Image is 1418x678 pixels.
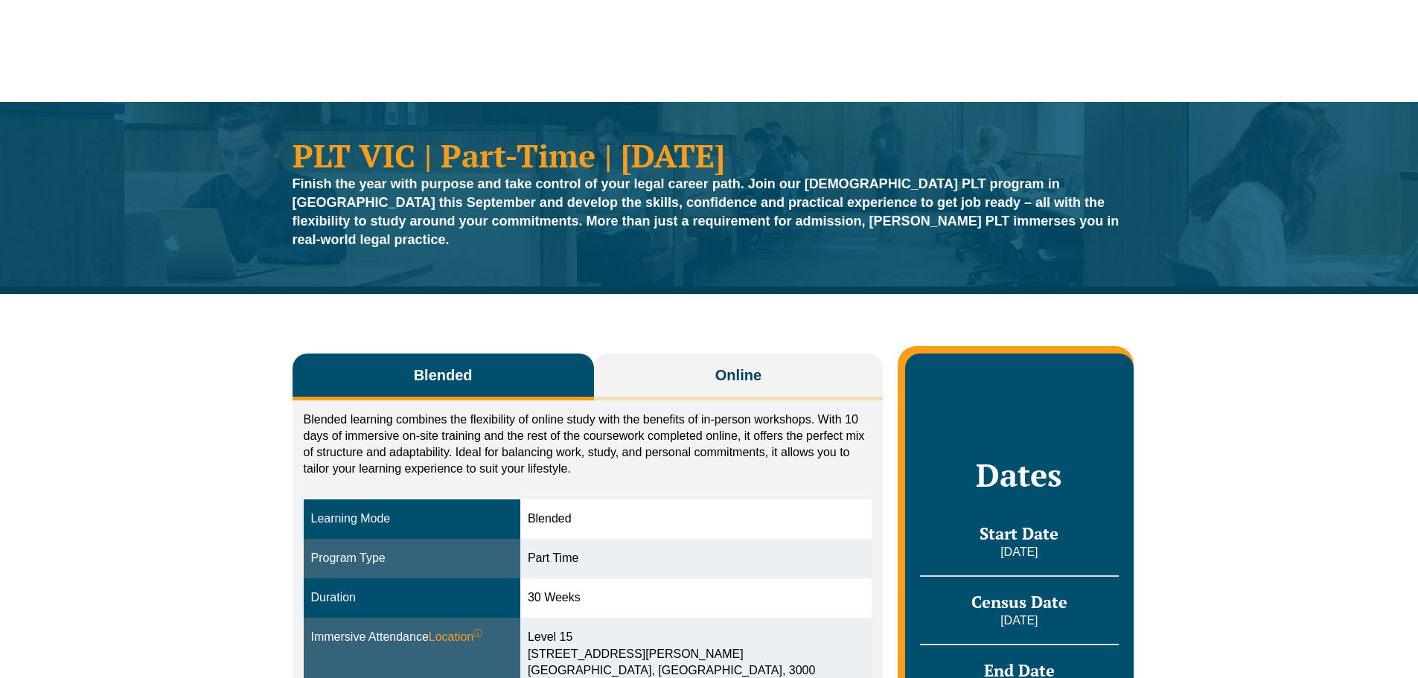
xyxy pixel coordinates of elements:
div: Program Type [311,550,513,567]
span: Location [429,629,483,646]
div: Duration [311,589,513,607]
span: Start Date [980,522,1058,544]
div: Blended [528,511,864,528]
strong: Finish the year with purpose and take control of your legal career path. Join our [DEMOGRAPHIC_DA... [293,176,1120,247]
div: 30 Weeks [528,589,864,607]
span: Online [715,365,761,386]
div: Immersive Attendance [311,629,513,646]
div: Part Time [528,550,864,567]
h2: Dates [920,456,1118,493]
span: Blended [414,365,473,386]
sup: ⓘ [473,628,482,639]
div: Learning Mode [311,511,513,528]
p: Blended learning combines the flexibility of online study with the benefits of in-person workshop... [304,412,872,477]
h1: PLT VIC | Part-Time | [DATE] [293,139,1126,171]
p: [DATE] [920,544,1118,560]
span: Census Date [971,591,1067,613]
p: [DATE] [920,613,1118,629]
